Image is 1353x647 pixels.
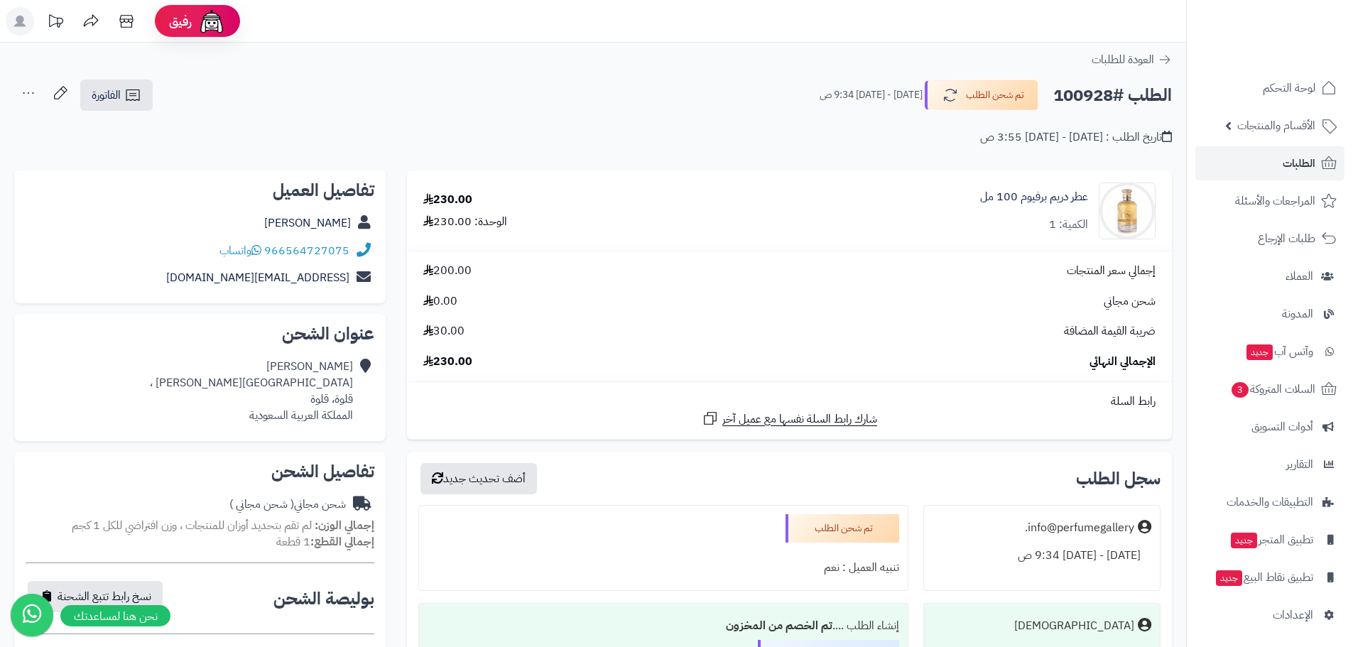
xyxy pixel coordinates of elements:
button: نسخ رابط تتبع الشحنة [28,581,163,612]
a: أدوات التسويق [1195,410,1344,444]
span: 30.00 [423,323,464,339]
div: شحن مجاني [229,496,346,513]
a: وآتس آبجديد [1195,335,1344,369]
span: الإعدادات [1273,605,1313,625]
span: رفيق [169,13,192,30]
strong: إجمالي الوزن: [315,517,374,534]
div: تاريخ الطلب : [DATE] - [DATE] 3:55 ص [980,129,1172,146]
span: أدوات التسويق [1251,417,1313,437]
span: السلات المتروكة [1230,379,1315,399]
a: العملاء [1195,259,1344,293]
span: تطبيق نقاط البيع [1215,567,1313,587]
span: شحن مجاني [1104,293,1156,310]
div: تنبيه العميل : نعم [428,554,898,582]
span: جديد [1246,344,1273,360]
span: ضريبة القيمة المضافة [1064,323,1156,339]
h2: عنوان الشحن [26,325,374,342]
span: جديد [1231,533,1257,548]
a: [EMAIL_ADDRESS][DOMAIN_NAME] [166,269,349,286]
span: شارك رابط السلة نفسها مع عميل آخر [722,411,877,428]
a: [PERSON_NAME] [264,214,351,232]
span: لوحة التحكم [1263,78,1315,98]
a: واتساب [219,242,261,259]
a: المدونة [1195,297,1344,331]
span: المراجعات والأسئلة [1235,191,1315,211]
span: المدونة [1282,304,1313,324]
a: السلات المتروكة3 [1195,372,1344,406]
div: info@perfumegallery. [1025,520,1134,536]
span: جديد [1216,570,1242,586]
span: إجمالي سعر المنتجات [1067,263,1156,279]
a: العودة للطلبات [1092,51,1172,68]
span: وآتس آب [1245,342,1313,361]
a: تطبيق نقاط البيعجديد [1195,560,1344,594]
div: تم شحن الطلب [786,514,899,543]
h2: تفاصيل العميل [26,182,374,199]
a: التطبيقات والخدمات [1195,485,1344,519]
a: شارك رابط السلة نفسها مع عميل آخر [702,410,877,428]
div: 230.00 [423,192,472,208]
img: ai-face.png [197,7,226,36]
span: التقارير [1286,455,1313,474]
span: العودة للطلبات [1092,51,1154,68]
b: تم الخصم من المخزون [726,617,832,634]
button: تم شحن الطلب [925,80,1038,110]
small: [DATE] - [DATE] 9:34 ص [820,88,923,102]
span: 200.00 [423,263,472,279]
div: رابط السلة [413,393,1166,410]
a: التقارير [1195,447,1344,482]
button: أضف تحديث جديد [420,463,537,494]
span: نسخ رابط تتبع الشحنة [58,588,151,605]
a: عطر دريم برفيوم 100 مل [980,189,1088,205]
a: 966564727075 [264,242,349,259]
div: [DATE] - [DATE] 9:34 ص [933,542,1151,570]
span: العملاء [1286,266,1313,286]
span: التطبيقات والخدمات [1227,492,1313,512]
h2: تفاصيل الشحن [26,463,374,480]
a: تطبيق المتجرجديد [1195,523,1344,557]
span: الإجمالي النهائي [1090,354,1156,370]
img: 1639061271-DREAM%20(1)-90x90.jpg [1099,183,1155,239]
a: الطلبات [1195,146,1344,180]
a: تحديثات المنصة [38,7,73,39]
a: المراجعات والأسئلة [1195,184,1344,218]
div: إنشاء الطلب .... [428,612,898,640]
small: 1 قطعة [276,533,374,550]
h2: الطلب #100928 [1053,81,1172,110]
span: الفاتورة [92,87,121,104]
span: 3 [1231,381,1249,398]
span: ( شحن مجاني ) [229,496,294,513]
div: [PERSON_NAME] [GEOGRAPHIC_DATA][PERSON_NAME] ، قلوة، قلوة المملكة العربية السعودية [150,359,353,423]
span: الطلبات [1283,153,1315,173]
div: الوحدة: 230.00 [423,214,507,230]
strong: إجمالي القطع: [310,533,374,550]
a: طلبات الإرجاع [1195,222,1344,256]
span: 0.00 [423,293,457,310]
img: logo-2.png [1256,16,1340,46]
div: [DEMOGRAPHIC_DATA] [1014,618,1134,634]
span: لم تقم بتحديد أوزان للمنتجات ، وزن افتراضي للكل 1 كجم [72,517,312,534]
span: طلبات الإرجاع [1258,229,1315,249]
span: الأقسام والمنتجات [1237,116,1315,136]
a: الإعدادات [1195,598,1344,632]
h3: سجل الطلب [1076,470,1161,487]
a: لوحة التحكم [1195,71,1344,105]
span: 230.00 [423,354,472,370]
a: الفاتورة [80,80,153,111]
div: الكمية: 1 [1049,217,1088,233]
span: تطبيق المتجر [1229,530,1313,550]
h2: بوليصة الشحن [273,590,374,607]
